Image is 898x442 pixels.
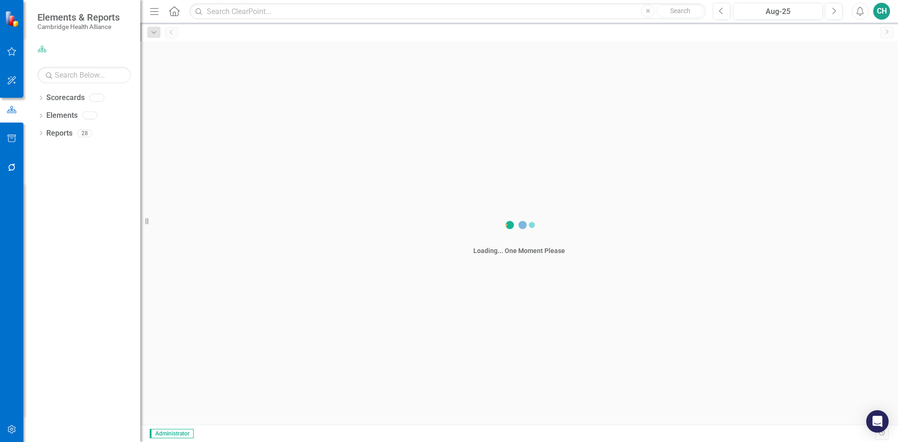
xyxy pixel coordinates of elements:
[189,3,706,20] input: Search ClearPoint...
[46,93,85,103] a: Scorecards
[46,128,72,139] a: Reports
[37,67,131,83] input: Search Below...
[866,410,889,433] div: Open Intercom Messenger
[46,110,78,121] a: Elements
[736,6,819,17] div: Aug-25
[5,10,21,27] img: ClearPoint Strategy
[473,246,565,255] div: Loading... One Moment Please
[670,7,690,14] span: Search
[37,12,120,23] span: Elements & Reports
[657,5,703,18] button: Search
[873,3,890,20] button: CH
[733,3,823,20] button: Aug-25
[150,429,194,438] span: Administrator
[37,23,120,30] small: Cambridge Health Alliance
[77,129,92,137] div: 28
